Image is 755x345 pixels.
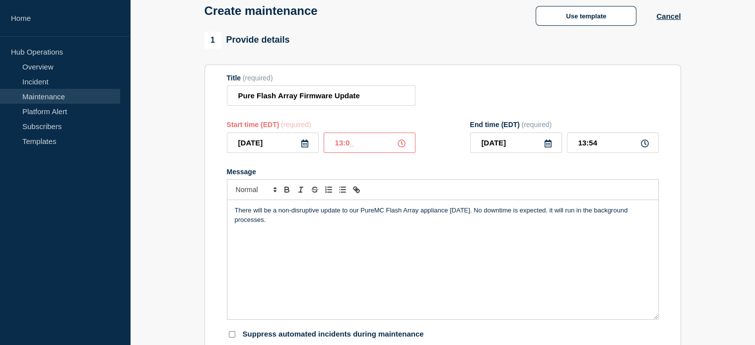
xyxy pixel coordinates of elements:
[227,74,415,82] div: Title
[522,121,552,129] span: (required)
[324,133,415,153] input: HH:MM
[227,85,415,106] input: Title
[567,133,659,153] input: HH:MM
[227,200,658,319] div: Message
[656,12,681,20] button: Cancel
[229,331,235,338] input: Suppress automated incidents during maintenance
[470,121,659,129] div: End time (EDT)
[536,6,636,26] button: Use template
[235,206,651,224] p: There will be a non-disruptive update to our PureMC Flash Array appliance [DATE]. No downtime is ...
[281,121,311,129] span: (required)
[294,184,308,196] button: Toggle italic text
[243,74,273,82] span: (required)
[205,32,221,49] span: 1
[349,184,363,196] button: Toggle link
[322,184,336,196] button: Toggle ordered list
[308,184,322,196] button: Toggle strikethrough text
[280,184,294,196] button: Toggle bold text
[205,32,290,49] div: Provide details
[231,184,280,196] span: Font size
[227,121,415,129] div: Start time (EDT)
[470,133,562,153] input: YYYY-MM-DD
[205,4,318,18] h1: Create maintenance
[227,133,319,153] input: YYYY-MM-DD
[227,168,659,176] div: Message
[336,184,349,196] button: Toggle bulleted list
[243,330,424,339] p: Suppress automated incidents during maintenance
